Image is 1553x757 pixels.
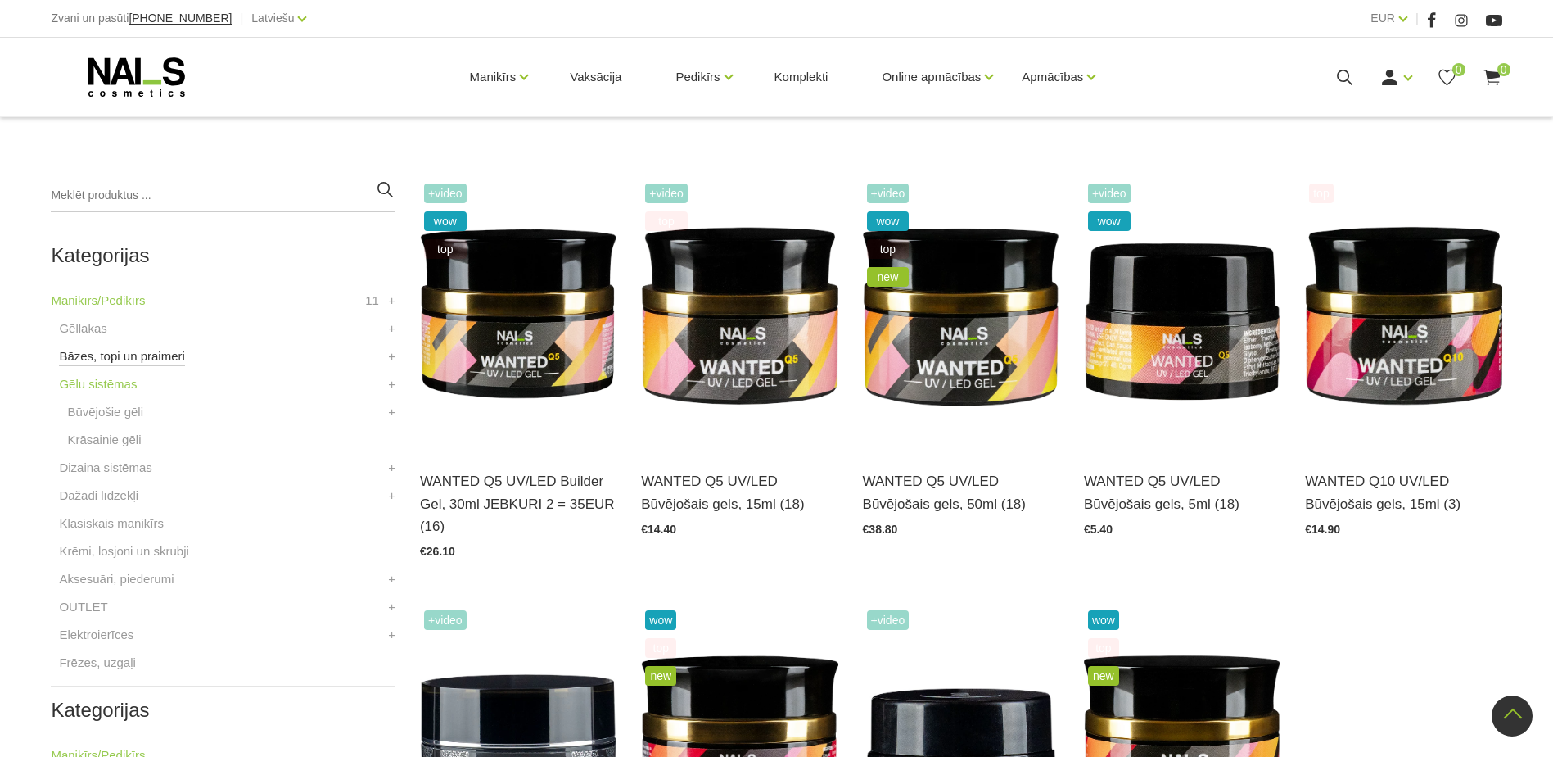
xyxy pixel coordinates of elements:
[420,470,616,537] a: WANTED Q5 UV/LED Builder Gel, 30ml JEBKURI 2 = 35EUR (16)
[761,38,842,116] a: Komplekti
[420,179,616,450] img: Gels WANTED NAILS cosmetics tehniķu komanda ir radījusi gelu, kas ilgi jau ir katra meistara mekl...
[388,291,395,311] a: +
[67,402,143,422] a: Būvējošie gēli
[388,458,395,478] a: +
[59,569,174,589] a: Aksesuāri, piederumi
[51,179,395,212] input: Meklēt produktus ...
[388,374,395,394] a: +
[675,44,720,110] a: Pedikīrs
[59,542,188,561] a: Krēmi, losjoni un skrubji
[59,347,184,366] a: Bāzes, topi un praimeri
[388,319,395,338] a: +
[641,523,676,536] span: €14.40
[1088,184,1131,203] span: +Video
[1305,523,1340,536] span: €14.90
[59,625,133,645] a: Elektroierīces
[67,430,141,450] a: Krāsainie gēli
[59,653,135,673] a: Frēzes, uzgaļi
[129,11,232,25] span: [PHONE_NUMBER]
[1088,638,1119,658] span: top
[1305,179,1501,450] img: Gels WANTED NAILS cosmetics tehniķu komanda ir radījusi gelu, kas ilgi jau ir katra meistara mekl...
[1415,8,1419,29] span: |
[645,666,676,686] span: new
[867,267,910,287] span: new
[424,184,467,203] span: +Video
[882,44,981,110] a: Online apmācības
[1482,67,1502,88] a: 0
[1088,666,1119,686] span: new
[365,291,379,311] span: 11
[51,8,232,29] div: Zvani un pasūti
[863,179,1059,450] img: Gels WANTED NAILS cosmetics tehniķu komanda ir radījusi gelu, kas ilgi jau ir katra meistara mekl...
[1084,470,1280,514] a: WANTED Q5 UV/LED Būvējošais gels, 5ml (18)
[51,245,395,266] h2: Kategorijas
[1088,211,1131,231] span: wow
[424,211,467,231] span: wow
[1088,610,1119,630] span: wow
[240,8,243,29] span: |
[1437,67,1457,88] a: 0
[1309,184,1333,203] span: top
[645,638,676,658] span: top
[1084,523,1113,536] span: €5.40
[59,597,107,617] a: OUTLET
[867,184,910,203] span: +Video
[388,402,395,422] a: +
[51,700,395,721] h2: Kategorijas
[641,179,837,450] img: Gels WANTED NAILS cosmetics tehniķu komanda ir radījusi gelu, kas ilgi jau ir katra meistara mekl...
[863,523,898,536] span: €38.80
[867,610,910,630] span: +Video
[867,211,910,231] span: wow
[420,545,455,558] span: €26.10
[59,458,151,478] a: Dizaina sistēmas
[470,44,517,110] a: Manikīrs
[867,239,910,259] span: top
[1305,470,1501,514] a: WANTED Q10 UV/LED Būvējošais gels, 15ml (3)
[424,239,467,259] span: top
[1084,179,1280,450] img: Gels WANTED NAILS cosmetics tehniķu komanda ir radījusi gelu, kas ilgi jau ir katra meistara mekl...
[1370,8,1395,28] a: EUR
[1022,44,1083,110] a: Apmācības
[59,374,137,394] a: Gēlu sistēmas
[388,486,395,505] a: +
[59,319,106,338] a: Gēllakas
[641,470,837,514] a: WANTED Q5 UV/LED Būvējošais gels, 15ml (18)
[557,38,634,116] a: Vaksācija
[1452,63,1465,76] span: 0
[129,12,232,25] a: [PHONE_NUMBER]
[1497,63,1510,76] span: 0
[645,211,688,231] span: top
[388,597,395,617] a: +
[388,569,395,589] a: +
[424,610,467,630] span: +Video
[863,470,1059,514] a: WANTED Q5 UV/LED Būvējošais gels, 50ml (18)
[645,610,676,630] span: wow
[645,184,688,203] span: +Video
[251,8,294,28] a: Latviešu
[51,291,145,311] a: Manikīrs/Pedikīrs
[388,347,395,366] a: +
[59,486,138,505] a: Dažādi līdzekļi
[59,514,164,533] a: Klasiskais manikīrs
[388,625,395,645] a: +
